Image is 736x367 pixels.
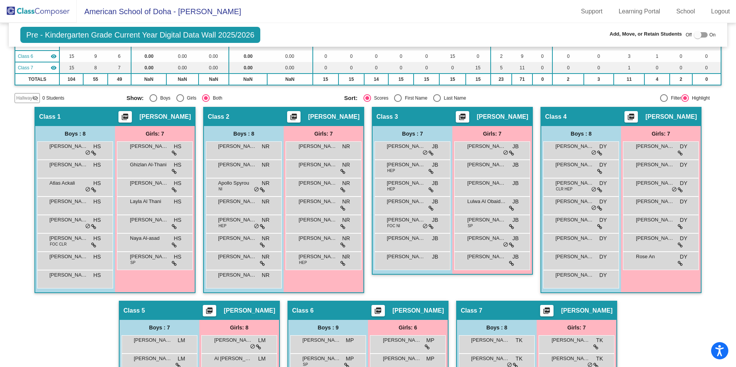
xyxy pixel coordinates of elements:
[127,95,144,102] span: Show:
[387,179,425,187] span: [PERSON_NAME]
[94,198,101,206] span: HS
[461,307,482,315] span: Class 7
[108,51,131,62] td: 6
[299,234,337,242] span: [PERSON_NAME]
[258,336,266,344] span: LM
[108,62,131,74] td: 7
[224,307,275,315] span: [PERSON_NAME]
[555,234,594,242] span: [PERSON_NAME]
[680,234,687,242] span: DY
[552,62,583,74] td: 0
[466,62,491,74] td: 15
[184,95,197,102] div: Girls
[262,179,269,187] span: NR
[644,62,670,74] td: 0
[441,95,466,102] div: Last Name
[59,62,83,74] td: 15
[584,51,614,62] td: 0
[115,126,195,141] div: Girls: 7
[371,305,385,316] button: Print Students Details
[85,187,90,193] span: do_not_disturb_alt
[218,143,256,150] span: [PERSON_NAME]
[422,223,428,229] span: do_not_disturb_alt
[432,161,438,169] span: JB
[600,143,607,151] span: DY
[313,74,338,85] td: 15
[342,161,350,169] span: NR
[49,179,88,187] span: Atlas Ackali
[299,198,337,205] span: [PERSON_NAME]
[600,271,607,279] span: DY
[254,187,259,193] span: do_not_disturb_alt
[680,179,687,187] span: DY
[692,51,721,62] td: 0
[426,336,434,344] span: MP
[157,95,171,102] div: Boys
[670,62,692,74] td: 0
[552,74,583,85] td: 2
[513,143,519,151] span: JB
[49,161,88,169] span: [PERSON_NAME]
[552,336,590,344] span: [PERSON_NAME]
[644,51,670,62] td: 1
[439,62,466,74] td: 0
[614,62,644,74] td: 1
[342,143,350,151] span: NR
[575,5,609,18] a: Support
[600,216,607,224] span: DY
[609,30,682,38] span: Add, Move, or Retain Students
[94,161,101,169] span: HS
[131,51,166,62] td: 0.00
[199,74,229,85] td: NaN
[20,27,260,43] span: Pre - Kindergarten Grade Current Year Digital Data Wall 2025/2026
[388,62,414,74] td: 0
[166,74,198,85] td: NaN
[218,179,256,187] span: Apollo Spyrou
[39,113,61,121] span: Class 1
[646,113,697,121] span: [PERSON_NAME]
[692,74,721,85] td: 0
[439,51,466,62] td: 15
[299,143,337,150] span: [PERSON_NAME]
[59,51,83,62] td: 15
[131,62,166,74] td: 0.00
[94,271,101,279] span: HS
[299,216,337,224] span: [PERSON_NAME]
[16,95,32,102] span: Hallway
[591,205,596,211] span: do_not_disturb_alt
[467,143,506,150] span: [PERSON_NAME]
[262,271,269,279] span: NR
[210,95,222,102] div: Both
[513,179,519,187] span: JB
[532,51,552,62] td: 0
[199,51,229,62] td: 0.00
[471,336,509,344] span: [PERSON_NAME] [PERSON_NAME]
[218,198,256,205] span: [PERSON_NAME]
[205,307,214,318] mat-icon: picture_as_pdf
[218,161,256,169] span: [PERSON_NAME]
[387,234,425,242] span: [PERSON_NAME]
[432,234,438,242] span: JB
[555,179,594,187] span: [PERSON_NAME]
[344,94,556,102] mat-radio-group: Select an option
[452,126,532,141] div: Girls: 7
[672,187,677,193] span: do_not_disturb_alt
[308,113,360,121] span: [PERSON_NAME]
[532,74,552,85] td: 0
[541,126,621,141] div: Boys : 8
[49,198,88,205] span: [PERSON_NAME]
[467,161,506,169] span: [PERSON_NAME]
[513,234,519,242] span: JB
[414,74,439,85] td: 15
[600,179,607,187] span: DY
[373,307,383,318] mat-icon: picture_as_pdf
[299,260,307,265] span: HEP
[432,253,438,261] span: JB
[513,198,519,206] span: JB
[174,143,181,151] span: HS
[174,253,181,261] span: HS
[387,216,425,224] span: [PERSON_NAME]
[174,179,181,187] span: HS
[218,271,256,279] span: [PERSON_NAME]
[299,161,337,169] span: [PERSON_NAME]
